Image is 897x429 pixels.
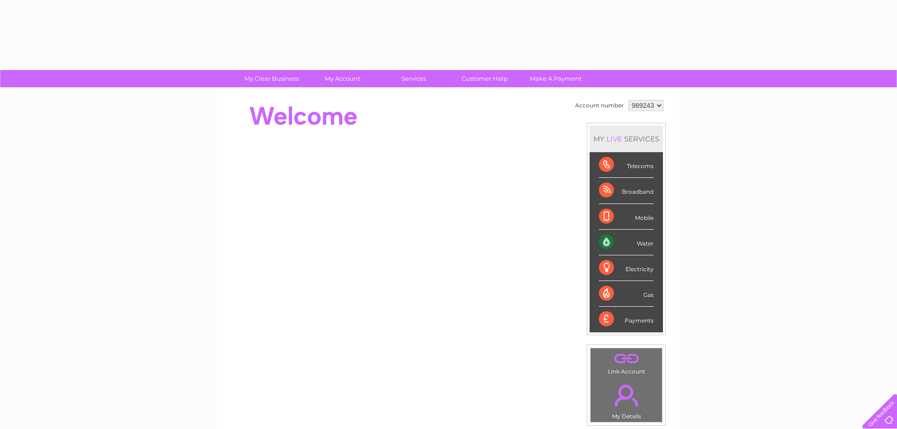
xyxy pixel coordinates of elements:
[599,255,654,281] div: Electricity
[599,204,654,230] div: Mobile
[599,281,654,307] div: Gas
[304,70,381,87] a: My Account
[599,152,654,178] div: Telecoms
[573,98,626,113] td: Account number
[375,70,452,87] a: Services
[590,377,662,422] td: My Details
[233,70,310,87] a: My Clear Business
[593,379,660,412] a: .
[446,70,523,87] a: Customer Help
[599,178,654,204] div: Broadband
[605,134,624,143] div: LIVE
[593,351,660,367] a: .
[599,230,654,255] div: Water
[590,348,662,377] td: Link Account
[590,126,663,152] div: MY SERVICES
[517,70,594,87] a: Make A Payment
[599,307,654,332] div: Payments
